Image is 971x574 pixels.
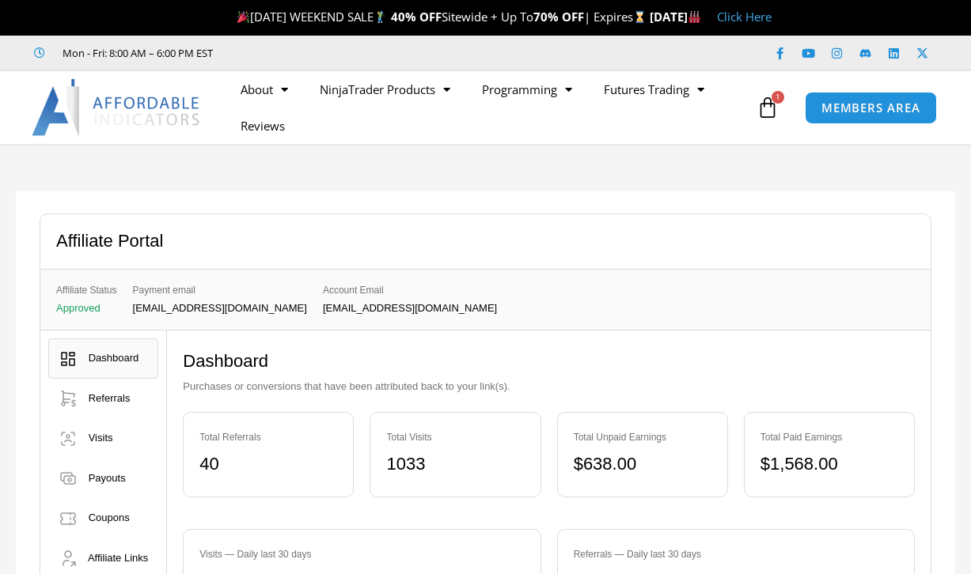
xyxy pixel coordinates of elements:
div: Total Referrals [199,429,337,446]
iframe: Customer reviews powered by Trustpilot [235,45,472,61]
div: Total Paid Earnings [760,429,898,446]
p: [EMAIL_ADDRESS][DOMAIN_NAME] [323,303,497,314]
div: 1033 [386,448,524,481]
img: 🏭 [688,11,700,23]
a: Futures Trading [588,71,720,108]
strong: 70% OFF [533,9,584,25]
a: Payouts [48,459,158,499]
div: 40 [199,448,337,481]
h2: Dashboard [183,350,915,373]
strong: 40% OFF [391,9,442,25]
p: Approved [56,303,117,314]
a: NinjaTrader Products [304,71,466,108]
span: Referrals [89,392,131,404]
a: 1 [733,85,802,130]
span: Coupons [89,512,130,523]
span: Payment email [133,281,307,299]
span: [DATE] WEEKEND SALE Sitewide + Up To | Expires [233,9,649,25]
h2: Affiliate Portal [56,230,163,253]
a: Visits [48,418,158,459]
bdi: 1,568.00 [760,454,838,474]
span: Visits [89,432,113,444]
span: MEMBERS AREA [821,102,920,114]
a: Click Here [717,9,772,25]
a: Programming [466,71,588,108]
div: Total Visits [386,429,524,446]
strong: [DATE] [650,9,701,25]
div: Visits — Daily last 30 days [199,546,524,563]
a: Dashboard [48,338,158,379]
span: Mon - Fri: 8:00 AM – 6:00 PM EST [59,43,213,62]
p: Purchases or conversions that have been attributed back to your link(s). [183,377,915,396]
span: Affiliate Status [56,281,117,299]
img: ⌛ [634,11,646,23]
span: Account Email [323,281,497,299]
img: 🎉 [237,11,249,23]
a: Coupons [48,498,158,538]
bdi: 638.00 [574,454,637,474]
img: 🏌️‍♂️ [374,11,386,23]
span: 1 [772,91,784,104]
a: MEMBERS AREA [805,92,937,124]
a: Referrals [48,379,158,419]
a: About [225,71,304,108]
span: Dashboard [89,352,139,364]
img: LogoAI | Affordable Indicators – NinjaTrader [32,79,202,136]
nav: Menu [225,71,753,144]
span: $ [574,454,583,474]
a: Reviews [225,108,301,144]
div: Referrals — Daily last 30 days [574,546,898,563]
span: Affiliate Links [88,552,148,564]
span: Payouts [89,472,126,484]
div: Total Unpaid Earnings [574,429,711,446]
p: [EMAIL_ADDRESS][DOMAIN_NAME] [133,303,307,314]
span: $ [760,454,770,474]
